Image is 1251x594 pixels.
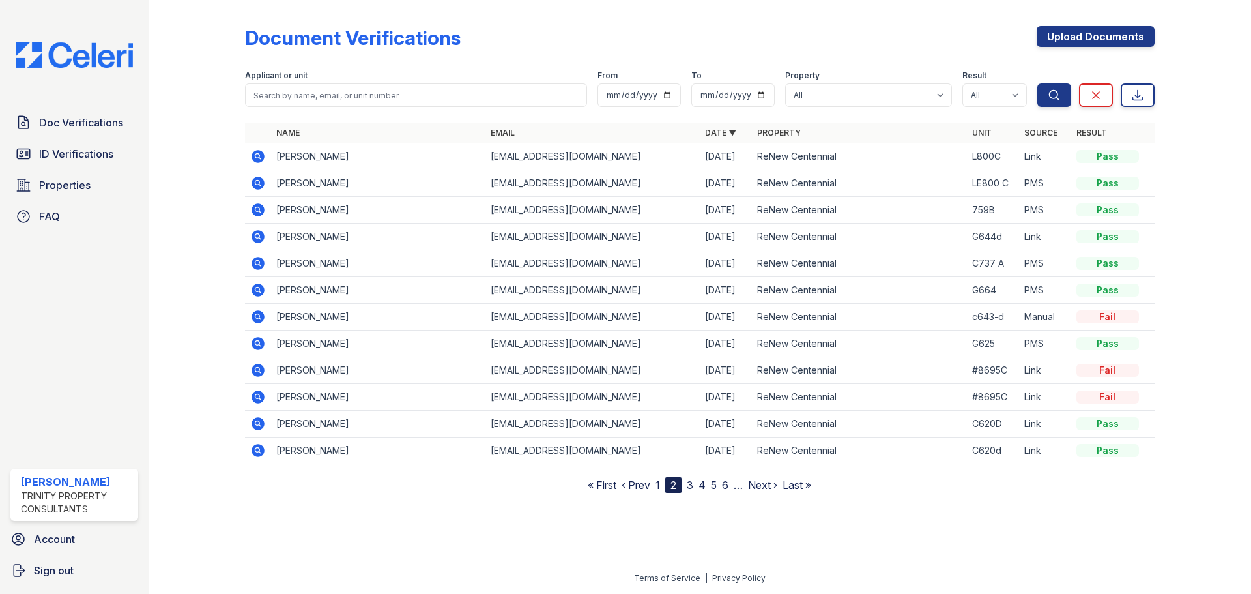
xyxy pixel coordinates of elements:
td: [DATE] [700,250,752,277]
span: … [734,477,743,493]
td: [EMAIL_ADDRESS][DOMAIN_NAME] [485,384,700,411]
td: [PERSON_NAME] [271,170,485,197]
div: Pass [1076,230,1139,243]
td: LE800 C [967,170,1019,197]
td: Link [1019,357,1071,384]
span: ID Verifications [39,146,113,162]
div: Fail [1076,310,1139,323]
div: Fail [1076,391,1139,404]
div: Document Verifications [245,26,461,50]
label: Property [785,70,820,81]
a: 5 [711,479,717,492]
td: G664 [967,277,1019,304]
td: PMS [1019,197,1071,224]
td: [EMAIL_ADDRESS][DOMAIN_NAME] [485,357,700,384]
td: [EMAIL_ADDRESS][DOMAIN_NAME] [485,331,700,357]
td: C737 A [967,250,1019,277]
span: Doc Verifications [39,115,123,130]
div: | [705,573,708,583]
td: [DATE] [700,331,752,357]
div: Trinity Property Consultants [21,490,133,516]
td: #8695C [967,357,1019,384]
div: Pass [1076,257,1139,270]
td: [DATE] [700,357,752,384]
td: ReNew Centennial [752,384,966,411]
div: 2 [665,477,682,493]
td: Link [1019,438,1071,464]
div: Pass [1076,284,1139,297]
td: ReNew Centennial [752,304,966,331]
a: Unit [972,128,992,138]
a: Source [1024,128,1057,138]
td: [DATE] [700,438,752,464]
td: [PERSON_NAME] [271,197,485,224]
td: [DATE] [700,143,752,170]
td: G625 [967,331,1019,357]
td: [PERSON_NAME] [271,250,485,277]
a: Terms of Service [634,573,700,583]
td: PMS [1019,170,1071,197]
td: [PERSON_NAME] [271,357,485,384]
td: [EMAIL_ADDRESS][DOMAIN_NAME] [485,143,700,170]
td: Link [1019,411,1071,438]
a: Next › [748,479,777,492]
td: #8695C [967,384,1019,411]
div: Fail [1076,364,1139,377]
a: 4 [698,479,706,492]
img: CE_Logo_Blue-a8612792a0a2168367f1c8372b55b34899dd931a85d93a1a3d3e32e68fde9ad4.png [5,42,143,68]
span: Properties [39,177,91,193]
span: FAQ [39,209,60,224]
a: Sign out [5,557,143,584]
a: Account [5,526,143,552]
td: C620D [967,411,1019,438]
td: Link [1019,143,1071,170]
td: [EMAIL_ADDRESS][DOMAIN_NAME] [485,304,700,331]
a: Doc Verifications [10,110,138,136]
td: [DATE] [700,384,752,411]
td: [PERSON_NAME] [271,143,485,170]
td: [DATE] [700,411,752,438]
td: PMS [1019,277,1071,304]
a: Privacy Policy [712,573,766,583]
td: [EMAIL_ADDRESS][DOMAIN_NAME] [485,224,700,250]
td: PMS [1019,250,1071,277]
td: [DATE] [700,224,752,250]
td: Link [1019,224,1071,250]
div: Pass [1076,150,1139,163]
a: « First [588,479,616,492]
td: [PERSON_NAME] [271,331,485,357]
td: C620d [967,438,1019,464]
td: PMS [1019,331,1071,357]
td: [PERSON_NAME] [271,411,485,438]
a: ‹ Prev [622,479,650,492]
a: Upload Documents [1037,26,1155,47]
td: [PERSON_NAME] [271,304,485,331]
div: Pass [1076,417,1139,430]
div: [PERSON_NAME] [21,474,133,490]
td: [EMAIL_ADDRESS][DOMAIN_NAME] [485,250,700,277]
a: Property [757,128,801,138]
label: From [597,70,618,81]
div: Pass [1076,337,1139,350]
td: ReNew Centennial [752,277,966,304]
a: Last » [783,479,811,492]
td: ReNew Centennial [752,331,966,357]
td: ReNew Centennial [752,357,966,384]
td: c643-d [967,304,1019,331]
a: FAQ [10,203,138,230]
a: Properties [10,172,138,198]
a: Email [491,128,515,138]
a: 6 [722,479,728,492]
div: Pass [1076,203,1139,216]
div: Pass [1076,177,1139,190]
td: ReNew Centennial [752,197,966,224]
td: 759B [967,197,1019,224]
td: [EMAIL_ADDRESS][DOMAIN_NAME] [485,277,700,304]
td: ReNew Centennial [752,143,966,170]
a: Name [276,128,300,138]
td: Manual [1019,304,1071,331]
a: Result [1076,128,1107,138]
td: [PERSON_NAME] [271,384,485,411]
span: Account [34,531,75,547]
